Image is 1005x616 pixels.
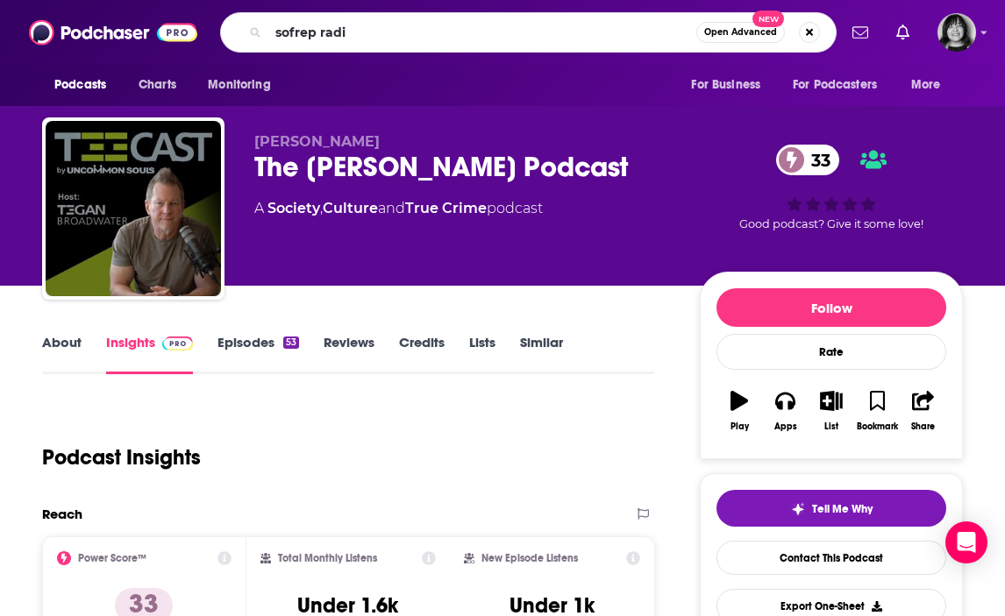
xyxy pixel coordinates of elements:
[54,73,106,97] span: Podcasts
[162,336,193,350] img: Podchaser Pro
[901,379,946,443] button: Share
[911,73,941,97] span: More
[854,379,900,443] button: Bookmark
[323,200,378,216] a: Culture
[42,444,201,471] h1: Podcast Insights
[899,68,963,102] button: open menu
[824,421,838,432] div: List
[399,334,445,374] a: Credits
[208,73,270,97] span: Monitoring
[267,200,320,216] a: Society
[752,11,784,27] span: New
[254,133,380,150] span: [PERSON_NAME]
[945,521,987,563] div: Open Intercom Messenger
[716,541,946,575] a: Contact This Podcast
[716,379,762,443] button: Play
[78,552,146,564] h2: Power Score™
[911,421,935,432] div: Share
[937,13,976,52] span: Logged in as parkdalepublicity1
[42,68,129,102] button: open menu
[679,68,782,102] button: open menu
[812,502,873,516] span: Tell Me Why
[324,334,374,374] a: Reviews
[42,506,82,522] h2: Reach
[937,13,976,52] img: User Profile
[809,379,854,443] button: List
[691,73,760,97] span: For Business
[469,334,495,374] a: Lists
[106,334,193,374] a: InsightsPodchaser Pro
[793,73,877,97] span: For Podcasters
[520,334,563,374] a: Similar
[716,288,946,327] button: Follow
[42,334,82,374] a: About
[378,200,405,216] span: and
[762,379,808,443] button: Apps
[704,28,777,37] span: Open Advanced
[220,12,837,53] div: Search podcasts, credits, & more...
[196,68,293,102] button: open menu
[776,145,839,175] a: 33
[794,145,839,175] span: 33
[889,18,916,47] a: Show notifications dropdown
[716,334,946,370] div: Rate
[320,200,323,216] span: ,
[278,552,377,564] h2: Total Monthly Listens
[696,22,785,43] button: Open AdvancedNew
[254,198,543,219] div: A podcast
[405,200,487,216] a: True Crime
[127,68,187,102] a: Charts
[139,73,176,97] span: Charts
[774,421,797,432] div: Apps
[937,13,976,52] button: Show profile menu
[217,334,299,374] a: Episodes53
[791,502,805,516] img: tell me why sparkle
[845,18,875,47] a: Show notifications dropdown
[29,16,197,49] img: Podchaser - Follow, Share and Rate Podcasts
[700,133,963,242] div: 33Good podcast? Give it some love!
[716,490,946,527] button: tell me why sparkleTell Me Why
[481,552,578,564] h2: New Episode Listens
[781,68,902,102] button: open menu
[731,421,749,432] div: Play
[46,121,221,296] img: The Tegan Broadwater Podcast
[739,217,923,230] span: Good podcast? Give it some love!
[283,336,299,349] div: 53
[857,421,898,432] div: Bookmark
[268,18,696,46] input: Search podcasts, credits, & more...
